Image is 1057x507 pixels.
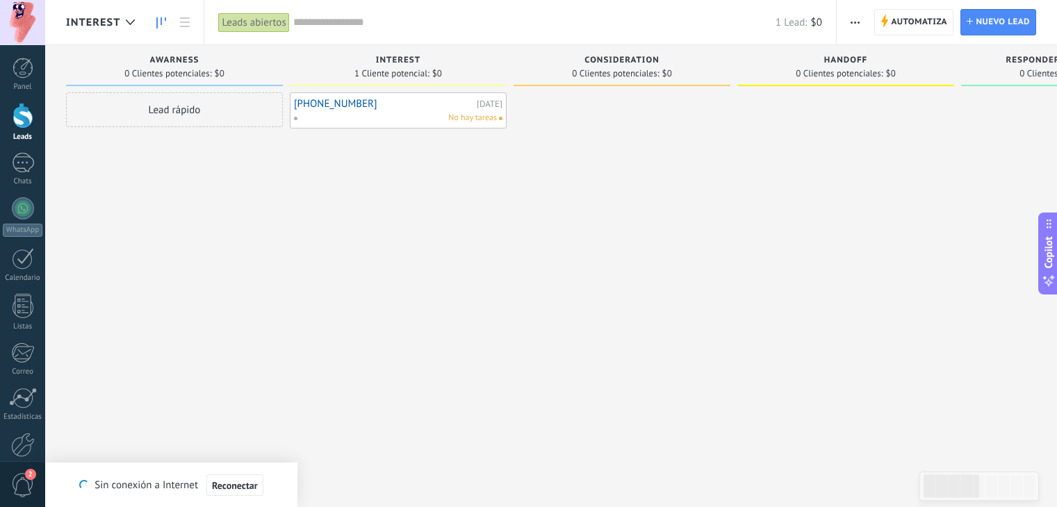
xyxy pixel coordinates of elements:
a: Automatiza [874,9,953,35]
span: 1 Lead: [776,16,807,29]
span: 0 Clientes potenciales: [572,69,659,78]
span: 0 Clientes potenciales: [124,69,211,78]
a: Nuevo lead [960,9,1036,35]
div: Leads [3,133,43,142]
div: Chats [3,177,43,186]
div: WhatsApp [3,224,42,237]
div: Sin conexión a Internet [79,474,263,497]
span: Handoff [824,56,867,65]
div: Interest [297,56,500,67]
span: Nuevo lead [976,10,1030,35]
span: $0 [662,69,672,78]
div: Estadísticas [3,413,43,422]
div: Listas [3,322,43,331]
span: Reconectar [212,481,258,490]
span: Copilot [1042,237,1056,269]
span: 2 [25,469,36,480]
span: $0 [215,69,224,78]
div: Handoff [744,56,947,67]
span: Awarness [150,56,199,65]
span: Interest [376,56,420,65]
div: Leads abiertos [218,13,289,33]
div: Lead rápido [66,92,283,127]
span: No hay tareas [448,112,497,124]
span: No hay nada asignado [499,117,502,120]
span: Interest [66,16,120,29]
a: [PHONE_NUMBER] [294,98,473,110]
div: Consideration [521,56,723,67]
span: $0 [432,69,442,78]
span: 1 Cliente potencial: [354,69,429,78]
div: [DATE] [477,99,502,108]
div: Awarness [73,56,276,67]
div: Calendario [3,274,43,283]
span: 0 Clientes potenciales: [796,69,883,78]
span: Consideration [584,56,659,65]
span: Automatiza [891,10,947,35]
span: $0 [811,16,822,29]
span: $0 [886,69,896,78]
div: Panel [3,83,43,92]
div: Correo [3,367,43,376]
button: Reconectar [206,474,263,497]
